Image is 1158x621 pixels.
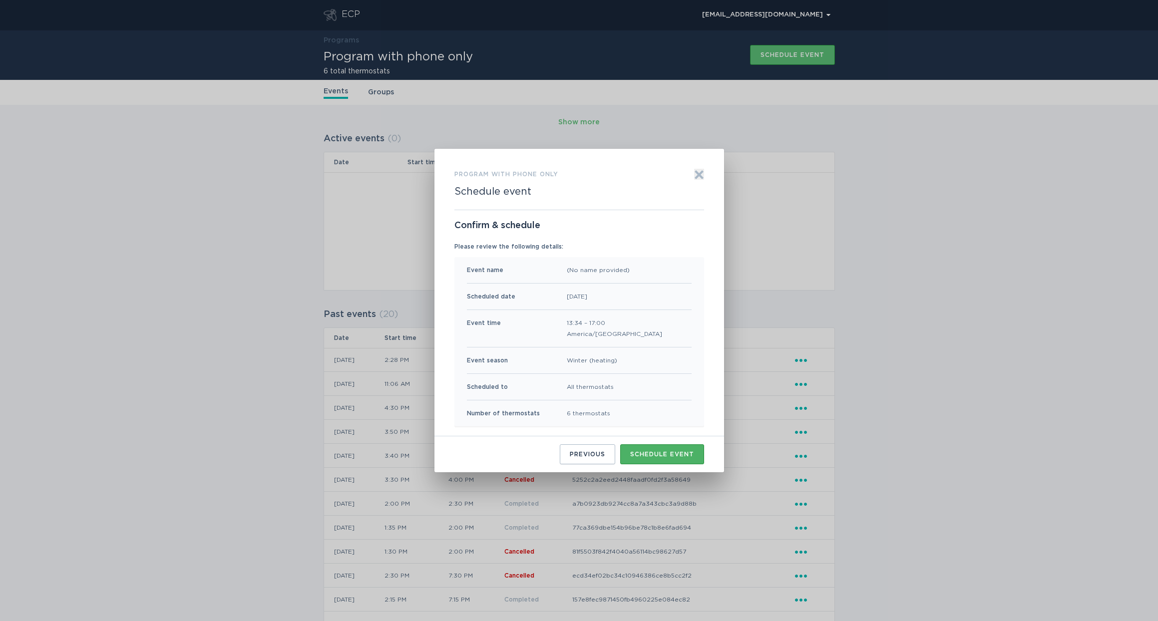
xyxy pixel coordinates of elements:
[567,355,617,366] div: Winter (heating)
[567,408,610,419] div: 6 thermostats
[454,186,531,198] h2: Schedule event
[467,355,508,366] div: Event season
[560,444,615,464] button: Previous
[467,317,501,339] div: Event time
[567,265,630,276] div: (No name provided)
[467,408,540,419] div: Number of thermostats
[567,291,587,302] div: [DATE]
[454,220,704,231] p: Confirm & schedule
[454,241,704,252] div: Please review the following details:
[434,149,724,472] div: Form to create an event
[694,169,704,180] button: Exit
[467,291,515,302] div: Scheduled date
[567,317,662,328] span: 13:34 – 17:00
[620,444,704,464] button: Schedule event
[454,169,558,180] h3: Program with phone only
[630,451,694,457] div: Schedule event
[567,381,614,392] div: All thermostats
[467,265,503,276] div: Event name
[567,328,662,339] span: America/[GEOGRAPHIC_DATA]
[570,451,605,457] div: Previous
[467,381,508,392] div: Scheduled to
